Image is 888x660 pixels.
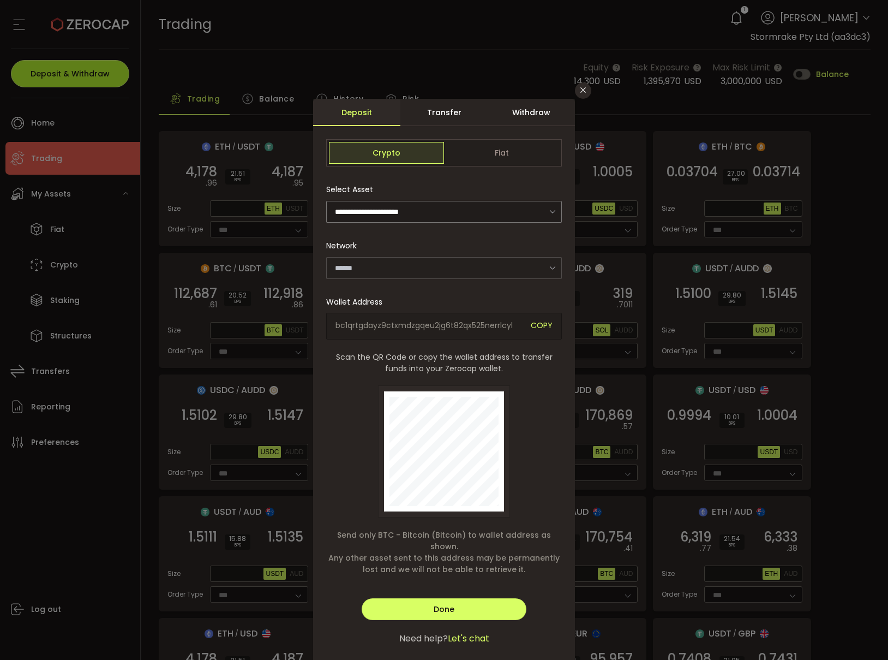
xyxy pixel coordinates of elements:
iframe: Chat Widget [833,608,888,660]
div: Withdraw [488,99,575,126]
span: Any other asset sent to this address may be permanently lost and we will not be able to retrieve it. [326,552,562,575]
span: COPY [531,320,553,332]
span: bc1qrtgdayz9ctxmdzgqeu2jg6t82qx525nerrlcyl [335,320,523,332]
span: Need help? [399,632,448,645]
button: Done [362,598,526,620]
span: Crypto [329,142,444,164]
span: Let's chat [448,632,489,645]
label: Wallet Address [326,296,389,307]
div: Deposit [313,99,400,126]
span: Fiat [444,142,559,164]
span: Send only BTC - Bitcoin (Bitcoin) to wallet address as shown. [326,530,562,552]
label: Select Asset [326,184,380,195]
div: Transfer [400,99,488,126]
button: Close [575,82,591,99]
label: Network [326,240,363,251]
span: Scan the QR Code or copy the wallet address to transfer funds into your Zerocap wallet. [326,352,562,374]
span: Done [434,604,454,615]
